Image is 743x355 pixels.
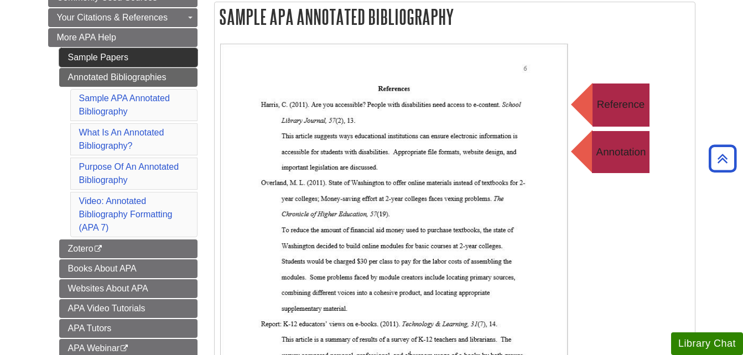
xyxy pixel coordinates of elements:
[79,93,170,116] a: Sample APA Annotated Bibliography
[79,196,173,232] a: Video: Annotated Bibliography Formatting (APA 7)
[79,162,179,185] a: Purpose Of An Annotated Bibliography
[119,345,129,352] i: This link opens in a new window
[671,332,743,355] button: Library Chat
[48,28,198,47] a: More APA Help
[59,239,198,258] a: Zotero
[59,279,198,298] a: Websites About APA
[48,8,198,27] a: Your Citations & References
[57,33,116,42] span: More APA Help
[59,299,198,318] a: APA Video Tutorials
[215,2,695,32] h2: Sample APA Annotated Bibliography
[59,48,198,67] a: Sample Papers
[59,259,198,278] a: Books About APA
[57,13,168,22] span: Your Citations & References
[93,246,103,253] i: This link opens in a new window
[705,151,740,166] a: Back to Top
[59,68,198,87] a: Annotated Bibliographies
[79,128,164,150] a: What Is An Annotated Bibliography?
[59,319,198,338] a: APA Tutors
